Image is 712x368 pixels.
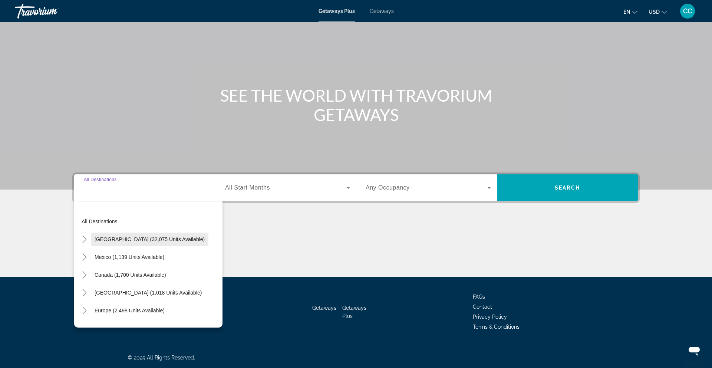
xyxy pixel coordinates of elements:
[370,8,394,14] a: Getaways
[84,177,117,182] span: All Destinations
[649,6,667,17] button: Change currency
[473,324,520,330] a: Terms & Conditions
[342,305,366,319] a: Getaways Plus
[91,268,170,282] button: Canada (1,700 units available)
[366,184,410,191] span: Any Occupancy
[225,184,270,191] span: All Start Months
[78,233,91,246] button: Toggle United States (32,075 units available)
[74,174,638,201] div: Search widget
[623,6,637,17] button: Change language
[623,9,630,15] span: en
[649,9,660,15] span: USD
[91,304,168,317] button: Europe (2,498 units available)
[473,314,507,320] a: Privacy Policy
[497,174,638,201] button: Search
[95,254,164,260] span: Mexico (1,139 units available)
[95,236,205,242] span: [GEOGRAPHIC_DATA] (32,075 units available)
[78,215,222,228] button: All destinations
[95,308,165,313] span: Europe (2,498 units available)
[312,305,336,311] a: Getaways
[95,290,202,296] span: [GEOGRAPHIC_DATA] (1,018 units available)
[15,1,89,21] a: Travorium
[682,338,706,362] iframe: Button to launch messaging window
[91,250,168,264] button: Mexico (1,139 units available)
[91,233,208,246] button: [GEOGRAPHIC_DATA] (32,075 units available)
[82,218,118,224] span: All destinations
[78,304,91,317] button: Toggle Europe (2,498 units available)
[128,355,195,361] span: © 2025 All Rights Reserved.
[91,286,205,299] button: [GEOGRAPHIC_DATA] (1,018 units available)
[78,322,91,335] button: Toggle Australia (195 units available)
[95,272,166,278] span: Canada (1,700 units available)
[678,3,697,19] button: User Menu
[473,304,492,310] a: Contact
[217,86,495,124] h1: SEE THE WORLD WITH TRAVORIUM GETAWAYS
[555,185,580,191] span: Search
[473,294,485,300] a: FAQs
[319,8,355,14] a: Getaways Plus
[78,269,91,282] button: Toggle Canada (1,700 units available)
[78,286,91,299] button: Toggle Caribbean & Atlantic Islands (1,018 units available)
[91,322,168,335] button: Australia (195 units available)
[683,7,692,15] span: CC
[78,251,91,264] button: Toggle Mexico (1,139 units available)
